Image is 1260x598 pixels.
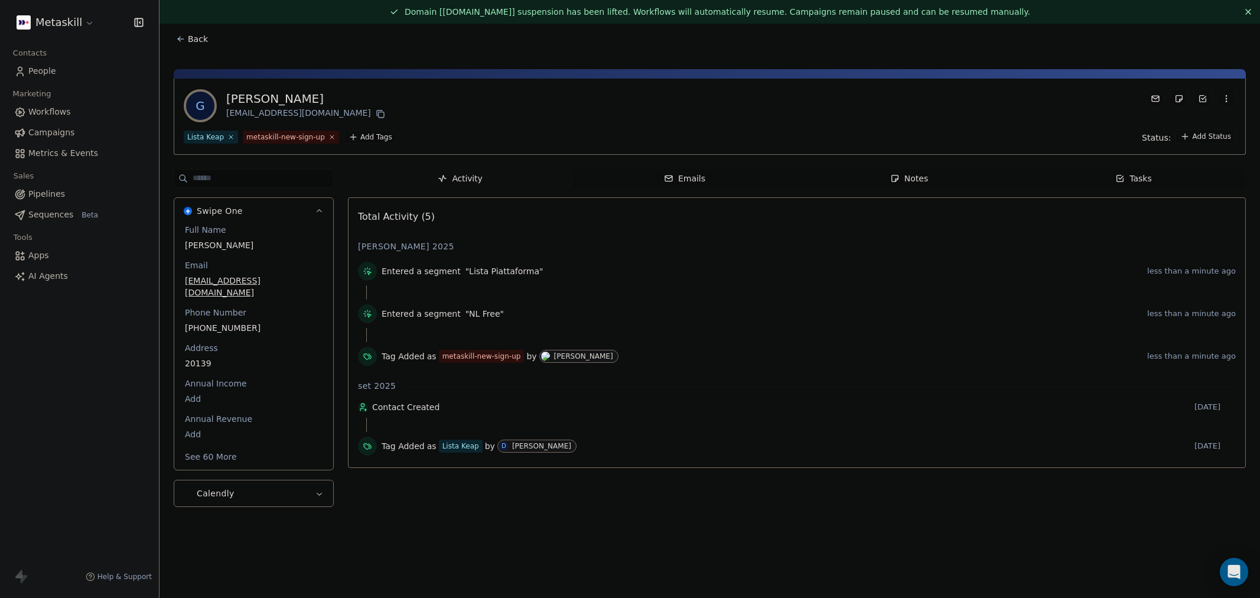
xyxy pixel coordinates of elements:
[382,308,461,320] span: Entered a segment
[183,307,249,318] span: Phone Number
[174,480,333,506] button: CalendlyCalendly
[1147,309,1236,318] span: less than a minute ago
[169,28,215,50] button: Back
[541,352,550,361] img: R
[8,229,37,246] span: Tools
[183,413,255,425] span: Annual Revenue
[9,144,149,163] a: Metrics & Events
[226,107,388,121] div: [EMAIL_ADDRESS][DOMAIN_NAME]
[427,440,437,452] span: as
[28,188,65,200] span: Pipelines
[188,33,208,45] span: Back
[358,380,396,392] span: set 2025
[554,352,613,360] div: [PERSON_NAME]
[197,487,235,499] span: Calendly
[197,205,243,217] span: Swipe One
[890,173,928,185] div: Notes
[28,249,49,262] span: Apps
[1147,352,1236,361] span: less than a minute ago
[465,308,504,320] span: "NL Free"
[28,147,98,160] span: Metrics & Events
[183,342,220,354] span: Address
[184,207,192,215] img: Swipe One
[86,572,152,581] a: Help & Support
[382,350,425,362] span: Tag Added
[8,167,39,185] span: Sales
[442,441,479,451] div: Lista Keap
[9,266,149,286] a: AI Agents
[1176,129,1236,144] button: Add Status
[174,224,333,470] div: Swipe OneSwipe One
[502,441,506,451] div: D
[382,440,425,452] span: Tag Added
[183,259,210,271] span: Email
[512,442,571,450] div: [PERSON_NAME]
[78,209,102,221] span: Beta
[28,209,73,221] span: Sequences
[405,7,1030,17] span: Domain [[DOMAIN_NAME]] suspension has been lifted. Workflows will automatically resume. Campaigns...
[183,224,229,236] span: Full Name
[185,275,323,298] span: [EMAIL_ADDRESS][DOMAIN_NAME]
[372,401,1190,413] span: Contact Created
[9,205,149,225] a: SequencesBeta
[9,246,149,265] a: Apps
[35,15,82,30] span: Metaskill
[344,131,397,144] button: Add Tags
[1220,558,1248,586] div: Open Intercom Messenger
[28,65,56,77] span: People
[664,173,705,185] div: Emails
[17,15,31,30] img: AVATAR%20METASKILL%20-%20Colori%20Positivo.png
[1194,441,1236,451] span: [DATE]
[185,428,323,440] span: Add
[97,572,152,581] span: Help & Support
[185,239,323,251] span: [PERSON_NAME]
[28,106,71,118] span: Workflows
[185,357,323,369] span: 20139
[9,123,149,142] a: Campaigns
[184,489,192,498] img: Calendly
[8,44,52,62] span: Contacts
[174,198,333,224] button: Swipe OneSwipe One
[382,265,461,277] span: Entered a segment
[185,393,323,405] span: Add
[183,378,249,389] span: Annual Income
[1115,173,1152,185] div: Tasks
[186,92,214,120] span: G
[465,265,543,277] span: "Lista Piattaforma"
[14,12,97,32] button: Metaskill
[187,132,224,142] div: Lista Keap
[526,350,536,362] span: by
[442,351,521,362] div: metaskill-new-sign-up
[226,90,388,107] div: [PERSON_NAME]
[1194,402,1236,412] span: [DATE]
[178,446,244,467] button: See 60 More
[1142,132,1171,144] span: Status:
[358,240,454,252] span: [PERSON_NAME] 2025
[9,184,149,204] a: Pipelines
[28,270,68,282] span: AI Agents
[246,132,325,142] div: metaskill-new-sign-up
[8,85,56,103] span: Marketing
[9,102,149,122] a: Workflows
[427,350,437,362] span: as
[358,211,435,222] span: Total Activity (5)
[28,126,74,139] span: Campaigns
[485,440,495,452] span: by
[9,61,149,81] a: People
[185,322,323,334] span: [PHONE_NUMBER]
[1147,266,1236,276] span: less than a minute ago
